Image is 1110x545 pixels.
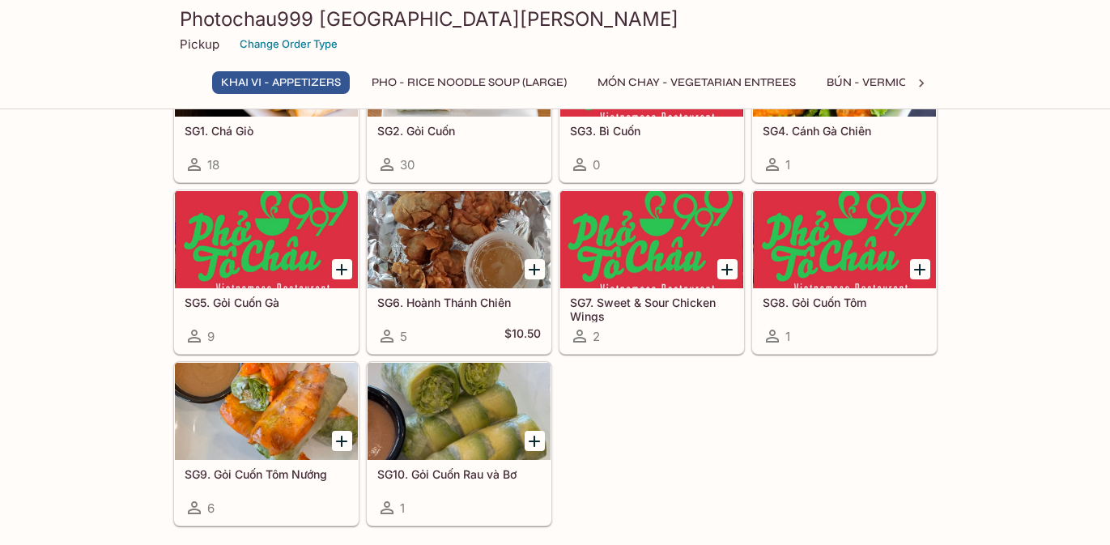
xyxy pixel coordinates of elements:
span: 6 [207,500,215,516]
h3: Photochau999 [GEOGRAPHIC_DATA][PERSON_NAME] [180,6,931,32]
button: Add SG5. Gỏi Cuốn Gà [332,259,352,279]
span: 30 [400,157,415,172]
a: SG7. Sweet & Sour Chicken Wings2 [559,190,744,354]
div: SG9. Gỏi Cuốn Tôm Nướng [175,363,358,460]
h5: SG6. Hoành Thánh Chiên [377,296,541,309]
div: SG8. Gỏi Cuốn Tôm [753,191,936,288]
h5: SG7. Sweet & Sour Chicken Wings [570,296,734,322]
button: Add SG6. Hoành Thánh Chiên [525,259,545,279]
h5: SG3. Bì Cuốn [570,124,734,138]
span: 9 [207,329,215,344]
button: Add SG10. Gỏi Cuốn Rau và Bơ [525,431,545,451]
h5: $10.50 [504,326,541,346]
span: 2 [593,329,600,344]
button: Add SG8. Gỏi Cuốn Tôm [910,259,930,279]
h5: SG9. Gỏi Cuốn Tôm Nướng [185,467,348,481]
button: Change Order Type [232,32,345,57]
p: Pickup [180,36,219,52]
button: Khai Vi - Appetizers [212,71,350,94]
div: SG6. Hoành Thánh Chiên [368,191,551,288]
a: SG10. Gỏi Cuốn Rau và Bơ1 [367,362,551,526]
h5: SG1. Chá Giò [185,124,348,138]
div: SG1. Chá Giò [175,19,358,117]
span: 1 [400,500,405,516]
button: Add SG9. Gỏi Cuốn Tôm Nướng [332,431,352,451]
h5: SG2. Gỏi Cuốn [377,124,541,138]
a: SG8. Gỏi Cuốn Tôm1 [752,190,937,354]
h5: SG4. Cánh Gà Chiên [763,124,926,138]
h5: SG5. Gỏi Cuốn Gà [185,296,348,309]
button: BÚN - Vermicelli Noodles [818,71,997,94]
h5: SG10. Gỏi Cuốn Rau và Bơ [377,467,541,481]
div: SG3. Bì Cuốn [560,19,743,117]
a: SG5. Gỏi Cuốn Gà9 [174,190,359,354]
a: SG6. Hoành Thánh Chiên5$10.50 [367,190,551,354]
div: SG2. Gỏi Cuốn [368,19,551,117]
span: 18 [207,157,219,172]
div: SG4. Cánh Gà Chiên [753,19,936,117]
button: Add SG7. Sweet & Sour Chicken Wings [717,259,738,279]
button: Pho - Rice Noodle Soup (Large) [363,71,576,94]
a: SG9. Gỏi Cuốn Tôm Nướng6 [174,362,359,526]
div: SG10. Gỏi Cuốn Rau và Bơ [368,363,551,460]
button: MÓN CHAY - Vegetarian Entrees [589,71,805,94]
span: 1 [785,157,790,172]
span: 1 [785,329,790,344]
div: SG5. Gỏi Cuốn Gà [175,191,358,288]
h5: SG8. Gỏi Cuốn Tôm [763,296,926,309]
div: SG7. Sweet & Sour Chicken Wings [560,191,743,288]
span: 0 [593,157,600,172]
span: 5 [400,329,407,344]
